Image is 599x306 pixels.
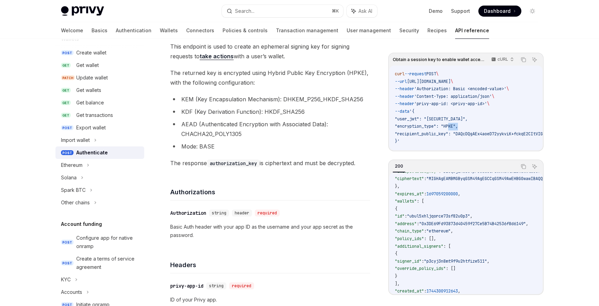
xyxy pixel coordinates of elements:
[76,74,108,82] div: Update wallet
[414,86,506,92] span: 'Authorization: Basic <encoded-value>'
[395,213,405,219] span: "id"
[414,101,487,107] span: 'privy-app-id: <privy-app-id>'
[527,6,538,17] button: Toggle dark mode
[424,191,426,197] span: :
[424,288,426,294] span: :
[160,22,178,39] a: Wallets
[76,148,108,157] div: Authenticate
[395,258,422,264] span: "signer_id"
[229,282,254,289] div: required
[76,124,106,132] div: Export wallet
[222,5,343,17] button: Search...⌘K
[439,169,441,174] span: :
[347,22,391,39] a: User management
[487,101,489,107] span: \
[55,59,144,71] a: GETGet wallet
[170,142,370,151] li: Mode: BASE
[212,210,226,216] span: string
[235,210,249,216] span: header
[393,162,405,170] div: 200
[395,109,409,114] span: --data
[395,251,397,256] span: {
[395,281,400,287] span: ],
[61,100,71,105] span: GET
[61,150,73,155] span: POST
[61,288,82,296] div: Accounts
[55,71,144,84] a: PATCHUpdate wallet
[395,124,458,129] span: "encryption_type": "HPKE",
[478,6,521,17] a: Dashboard
[419,221,526,227] span: "0x3DE69Fd93873d40459f27Ce5B74B42536f8d6149"
[424,176,426,181] span: :
[407,213,470,219] span: "ubul5xhljqorce73sf82u0p3"
[170,296,370,304] p: ID of your Privy app.
[451,8,470,15] a: Support
[61,88,71,93] span: GET
[399,22,419,39] a: Security
[55,121,144,134] a: POSTExport wallet
[395,86,414,92] span: --header
[61,63,71,68] span: GET
[76,86,101,94] div: Get wallets
[393,57,485,62] span: Obtain a session key to enable wallet access.
[170,223,370,239] p: Basic Auth header with your app ID as the username and your app secret as the password.
[395,169,439,174] span: "encapsulated_key"
[395,221,417,227] span: "address"
[170,42,370,61] span: This endpoint is used to create an ephemeral signing key for signing requests to with a user’s wa...
[451,228,453,234] span: ,
[207,160,260,167] code: authorization_key
[255,210,280,216] div: required
[530,162,539,171] button: Ask AI
[458,288,460,294] span: ,
[487,258,489,264] span: ,
[395,71,405,77] span: curl
[395,273,397,279] span: }
[417,221,419,227] span: :
[395,79,407,84] span: --url
[395,94,414,99] span: --header
[395,101,414,107] span: --header
[200,53,234,60] a: take actions
[61,173,77,182] div: Solana
[61,220,102,228] h5: Account funding
[446,266,455,271] span: : []
[395,288,424,294] span: "created_at"
[426,288,458,294] span: 1744300912643
[405,213,407,219] span: :
[458,191,460,197] span: ,
[170,68,370,87] span: The returned key is encrypted using Hybrid Public Key Encryption (HPKE), with the following confi...
[55,46,144,59] a: POSTCreate wallet
[395,176,424,181] span: "ciphertext"
[422,258,424,264] span: :
[170,158,370,168] span: The response is ciphertext and must be decrypted.
[424,236,436,241] span: : [],
[429,8,443,15] a: Demo
[519,162,528,171] button: Copy the contents from the code block
[427,22,447,39] a: Recipes
[186,22,214,39] a: Connectors
[484,8,511,15] span: Dashboard
[61,136,90,144] div: Import wallet
[487,54,517,66] button: cURL
[61,240,73,245] span: POST
[55,96,144,109] a: GETGet balance
[424,258,487,264] span: "p3cyj3n8mt9f9u2htfize511"
[61,161,83,169] div: Ethereum
[61,275,71,284] div: KYC
[443,244,451,249] span: : [
[61,113,71,118] span: GET
[395,138,400,144] span: }'
[76,99,104,107] div: Get balance
[347,5,377,17] button: Ask AI
[61,198,90,207] div: Other chains
[76,111,113,119] div: Get transactions
[61,6,104,16] img: light logo
[395,198,417,204] span: "wallets"
[170,187,370,197] h4: Authorizations
[61,261,73,266] span: POST
[223,22,268,39] a: Policies & controls
[170,119,370,139] li: AEAD (Authenticated Encryption with Associated Data): CHACHA20_POLY1305
[414,94,492,99] span: 'Content-Type: application/json'
[405,71,426,77] span: --request
[61,50,73,56] span: POST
